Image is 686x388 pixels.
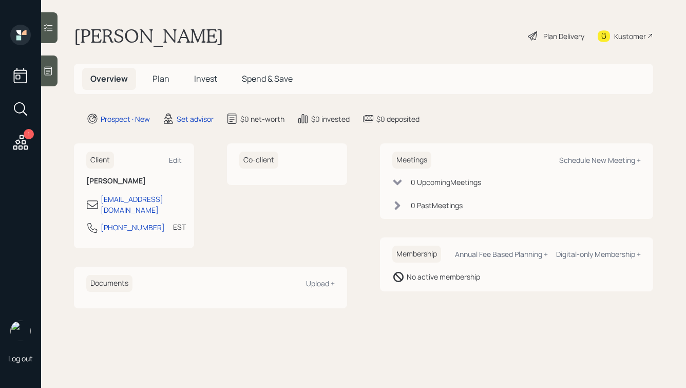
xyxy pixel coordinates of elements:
h6: Client [86,152,114,169]
h6: [PERSON_NAME] [86,177,182,186]
div: No active membership [407,271,480,282]
div: Upload + [306,279,335,288]
div: Schedule New Meeting + [559,155,641,165]
div: $0 invested [311,114,350,124]
span: Invest [194,73,217,84]
div: Annual Fee Based Planning + [455,249,548,259]
div: Log out [8,354,33,363]
div: Edit [169,155,182,165]
div: $0 deposited [376,114,420,124]
img: hunter_neumayer.jpg [10,321,31,341]
div: Plan Delivery [543,31,584,42]
div: EST [173,221,186,232]
div: 1 [24,129,34,139]
span: Overview [90,73,128,84]
div: 0 Past Meeting s [411,200,463,211]
h6: Membership [392,246,441,263]
span: Spend & Save [242,73,293,84]
div: $0 net-worth [240,114,284,124]
div: 0 Upcoming Meeting s [411,177,481,188]
h6: Co-client [239,152,278,169]
span: Plan [153,73,169,84]
div: [PHONE_NUMBER] [101,222,165,233]
div: Kustomer [614,31,646,42]
div: [EMAIL_ADDRESS][DOMAIN_NAME] [101,194,182,215]
h6: Meetings [392,152,431,169]
div: Set advisor [177,114,214,124]
div: Prospect · New [101,114,150,124]
div: Digital-only Membership + [556,249,641,259]
h1: [PERSON_NAME] [74,25,223,47]
h6: Documents [86,275,132,292]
